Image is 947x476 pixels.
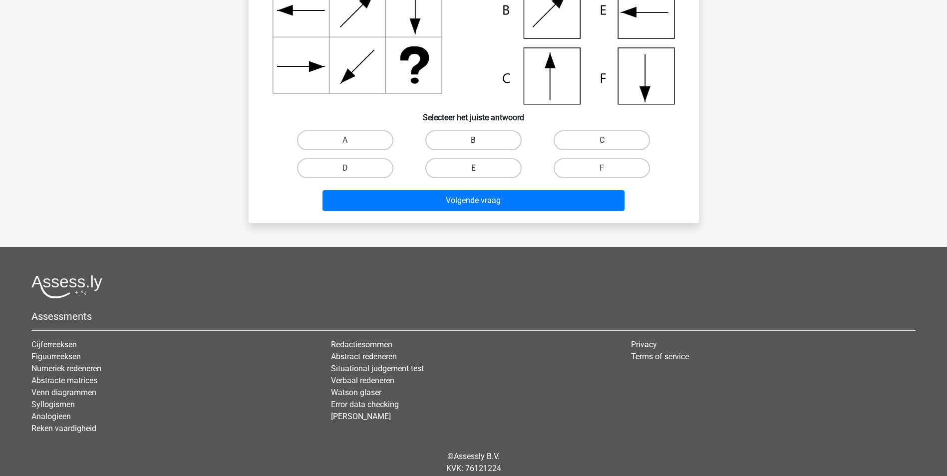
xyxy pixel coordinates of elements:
[425,158,522,178] label: E
[425,130,522,150] label: B
[31,352,81,361] a: Figuurreeksen
[454,452,500,461] a: Assessly B.V.
[31,364,101,373] a: Numeriek redeneren
[31,400,75,409] a: Syllogismen
[631,352,689,361] a: Terms of service
[331,364,424,373] a: Situational judgement test
[31,310,916,322] h5: Assessments
[31,412,71,421] a: Analogieen
[331,376,394,385] a: Verbaal redeneren
[331,388,381,397] a: Watson glaser
[554,130,650,150] label: C
[31,388,96,397] a: Venn diagrammen
[31,275,102,298] img: Assessly logo
[31,340,77,349] a: Cijferreeksen
[331,412,391,421] a: [PERSON_NAME]
[265,105,683,122] h6: Selecteer het juiste antwoord
[297,130,393,150] label: A
[31,424,96,433] a: Reken vaardigheid
[322,190,625,211] button: Volgende vraag
[554,158,650,178] label: F
[331,400,399,409] a: Error data checking
[331,340,392,349] a: Redactiesommen
[331,352,397,361] a: Abstract redeneren
[297,158,393,178] label: D
[631,340,657,349] a: Privacy
[31,376,97,385] a: Abstracte matrices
